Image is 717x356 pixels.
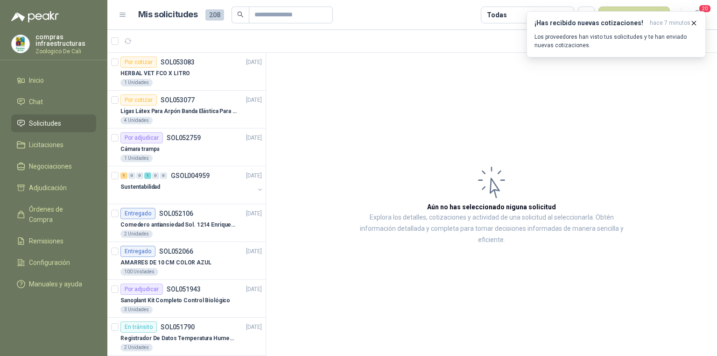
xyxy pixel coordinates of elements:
p: Registrador De Datos Temperatura Humedad Usb 32.000 Registro [120,334,237,343]
a: Manuales y ayuda [11,275,96,293]
p: [DATE] [246,171,262,180]
p: Cámara trampa [120,145,159,154]
p: SOL051790 [161,324,195,330]
a: Por adjudicarSOL052759[DATE] Cámara trampa1 Unidades [107,128,266,166]
div: Entregado [120,208,155,219]
p: Sustentabilidad [120,183,160,192]
p: SOL051943 [167,286,201,292]
p: AMARRES DE 10 CM COLOR AZUL [120,258,211,267]
span: Solicitudes [29,118,61,128]
p: compras infraestructuras [35,34,96,47]
p: SOL053083 [161,59,195,65]
p: SOL053077 [161,97,195,103]
a: Por cotizarSOL053083[DATE] HERBAL VET FCO X LITRO1 Unidades [107,53,266,91]
p: Sanoplant Kit Completo Control Biológico [120,296,230,305]
p: [DATE] [246,323,262,332]
p: [DATE] [246,285,262,294]
button: Nueva solicitud [598,7,670,23]
div: 0 [152,172,159,179]
a: Remisiones [11,232,96,250]
div: Por adjudicar [120,284,163,295]
span: hace 7 minutos [650,19,690,27]
a: Chat [11,93,96,111]
p: [DATE] [246,96,262,105]
span: Adjudicación [29,183,67,193]
p: Comedero antiansiedad Sol. 1214 Enriquecimiento [120,221,237,229]
a: EntregadoSOL052066[DATE] AMARRES DE 10 CM COLOR AZUL100 Unidades [107,242,266,280]
div: En tránsito [120,321,157,333]
a: Negociaciones [11,157,96,175]
span: Remisiones [29,236,63,246]
div: 1 Unidades [120,79,153,86]
h1: Mis solicitudes [138,8,198,21]
p: [DATE] [246,134,262,142]
a: 1 0 0 1 0 0 GSOL004959[DATE] Sustentabilidad [120,170,264,200]
a: EntregadoSOL052106[DATE] Comedero antiansiedad Sol. 1214 Enriquecimiento2 Unidades [107,204,266,242]
p: GSOL004959 [171,172,210,179]
button: ¡Has recibido nuevas cotizaciones!hace 7 minutos Los proveedores han visto tus solicitudes y te h... [527,11,706,57]
span: Configuración [29,257,70,268]
a: Por adjudicarSOL051943[DATE] Sanoplant Kit Completo Control Biológico3 Unidades [107,280,266,318]
div: 2 Unidades [120,230,153,238]
p: Los proveedores han visto tus solicitudes y te han enviado nuevas cotizaciones. [534,33,698,50]
span: Chat [29,97,43,107]
div: Por cotizar [120,57,157,68]
div: 100 Unidades [120,268,158,276]
p: [DATE] [246,58,262,67]
p: Ligas Látex Para Arpón Banda Elástica Para Arpón Tripa Pollo [120,107,237,116]
div: 2 Unidades [120,344,153,351]
a: Solicitudes [11,114,96,132]
span: 208 [205,9,224,21]
img: Company Logo [12,35,29,53]
div: Entregado [120,246,155,257]
span: Manuales y ayuda [29,279,82,289]
a: Licitaciones [11,136,96,154]
a: Adjudicación [11,179,96,197]
h3: ¡Has recibido nuevas cotizaciones! [534,19,646,27]
div: 3 Unidades [120,306,153,313]
p: SOL052759 [167,135,201,141]
span: 20 [698,4,711,13]
div: Por adjudicar [120,132,163,143]
p: HERBAL VET FCO X LITRO [120,69,190,78]
p: SOL052066 [159,248,193,255]
a: En tránsitoSOL051790[DATE] Registrador De Datos Temperatura Humedad Usb 32.000 Registro2 Unidades [107,318,266,356]
p: SOL052106 [159,210,193,217]
p: [DATE] [246,209,262,218]
a: Inicio [11,71,96,89]
span: Inicio [29,75,44,85]
span: Órdenes de Compra [29,204,87,225]
a: Configuración [11,254,96,271]
div: Todas [487,10,506,20]
div: 1 [144,172,151,179]
div: 1 [120,172,127,179]
p: Explora los detalles, cotizaciones y actividad de una solicitud al seleccionarla. Obtén informaci... [359,212,624,246]
a: Órdenes de Compra [11,200,96,228]
span: Licitaciones [29,140,63,150]
img: Logo peakr [11,11,59,22]
a: Por cotizarSOL053077[DATE] Ligas Látex Para Arpón Banda Elástica Para Arpón Tripa Pollo4 Unidades [107,91,266,128]
div: 0 [136,172,143,179]
span: Negociaciones [29,161,72,171]
div: 0 [160,172,167,179]
h3: Aún no has seleccionado niguna solicitud [427,202,556,212]
div: 1 Unidades [120,155,153,162]
span: search [237,11,244,18]
p: [DATE] [246,247,262,256]
p: Zoologico De Cali [35,49,96,54]
button: 20 [689,7,706,23]
div: 0 [128,172,135,179]
div: Por cotizar [120,94,157,106]
div: 4 Unidades [120,117,153,124]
